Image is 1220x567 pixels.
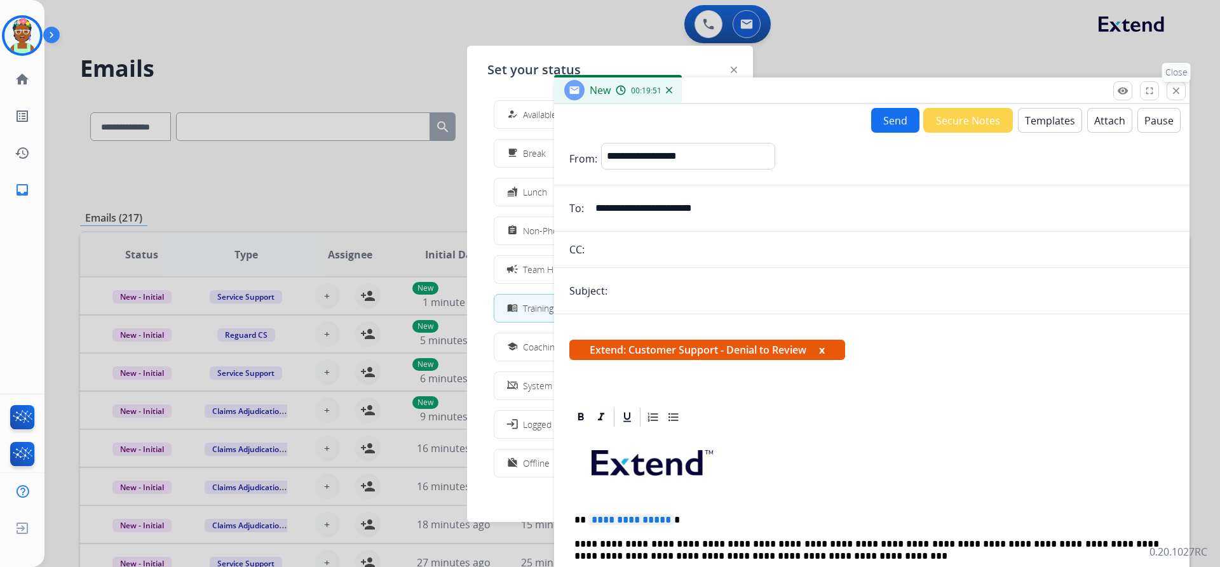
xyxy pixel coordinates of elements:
p: Subject: [569,283,607,298]
span: Break [523,147,546,160]
button: Close [1167,81,1186,100]
mat-icon: login [506,418,518,430]
button: Attach [1087,108,1132,133]
button: Coaching [494,333,726,361]
span: New [590,83,611,97]
button: Break [494,140,726,167]
div: Underline [618,408,637,427]
span: 00:19:51 [631,86,661,96]
span: Team Huddle [523,263,576,276]
p: CC: [569,242,585,257]
span: Coaching [523,340,559,354]
span: Lunch [523,185,547,199]
div: Bullet List [664,408,683,427]
mat-icon: school [507,342,518,352]
p: From: [569,151,597,166]
img: avatar [4,18,40,53]
mat-icon: fullscreen [1144,85,1155,97]
mat-icon: inbox [15,182,30,197]
button: x [819,342,825,357]
img: close-button [731,67,737,73]
mat-icon: campaign [506,263,518,276]
mat-icon: remove_red_eye [1117,85,1128,97]
span: Extend: Customer Support - Denial to Review [569,340,845,360]
button: Secure Notes [923,108,1013,133]
div: Bold [571,408,590,427]
mat-icon: history [15,145,30,161]
span: Offline [523,457,550,470]
p: Close [1162,63,1191,82]
mat-icon: phonelink_off [507,380,518,391]
button: Offline [494,450,726,477]
p: To: [569,201,584,216]
button: Team Huddle [494,256,726,283]
mat-icon: home [15,72,30,87]
mat-icon: menu_book [507,303,518,314]
button: Logged In [494,411,726,438]
mat-icon: free_breakfast [507,148,518,159]
span: Set your status [487,61,581,79]
p: 0.20.1027RC [1149,544,1207,559]
button: Available [494,101,726,128]
button: Lunch [494,178,726,206]
button: Send [871,108,919,133]
span: Non-Phone Queue [523,224,598,237]
mat-icon: how_to_reg [507,109,518,120]
button: Templates [1018,108,1082,133]
button: Non-Phone Queue [494,217,726,244]
div: Italic [592,408,611,427]
button: System Issue [494,372,726,399]
mat-icon: fastfood [507,187,518,197]
span: Training [523,302,553,315]
span: Logged In [523,418,562,431]
span: Available [523,108,557,121]
button: Training [494,295,726,322]
mat-icon: assignment [507,225,518,236]
mat-icon: close [1170,85,1182,97]
div: Ordered List [644,408,663,427]
span: System Issue [523,379,576,392]
mat-icon: work_off [507,458,518,469]
mat-icon: list_alt [15,109,30,124]
button: Pause [1137,108,1181,133]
